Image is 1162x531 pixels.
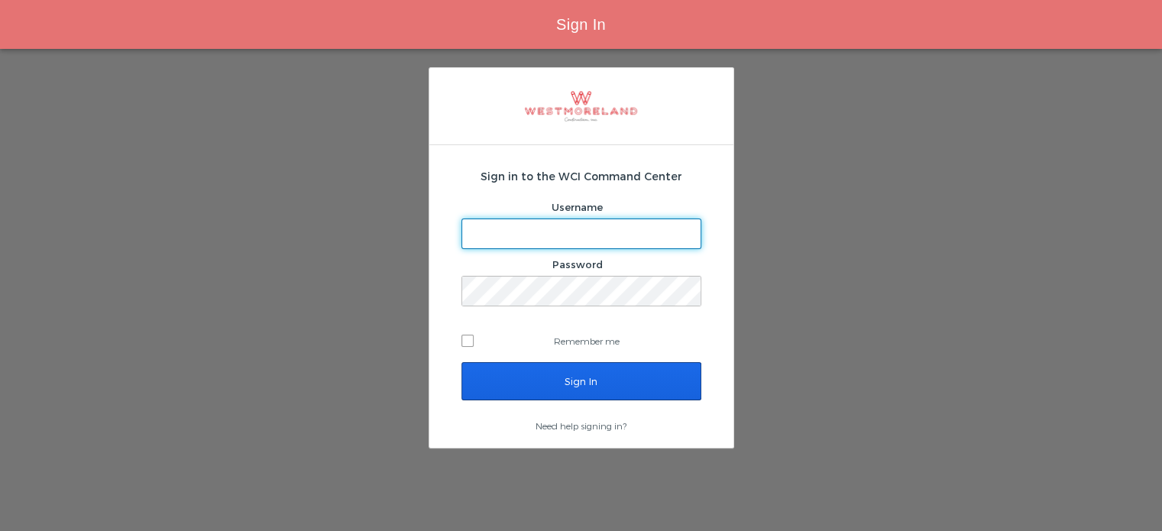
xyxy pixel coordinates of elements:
[552,201,603,213] label: Username
[461,168,701,184] h2: Sign in to the WCI Command Center
[552,258,603,270] label: Password
[461,329,701,352] label: Remember me
[461,362,701,400] input: Sign In
[556,16,606,33] span: Sign In
[536,420,626,431] a: Need help signing in?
